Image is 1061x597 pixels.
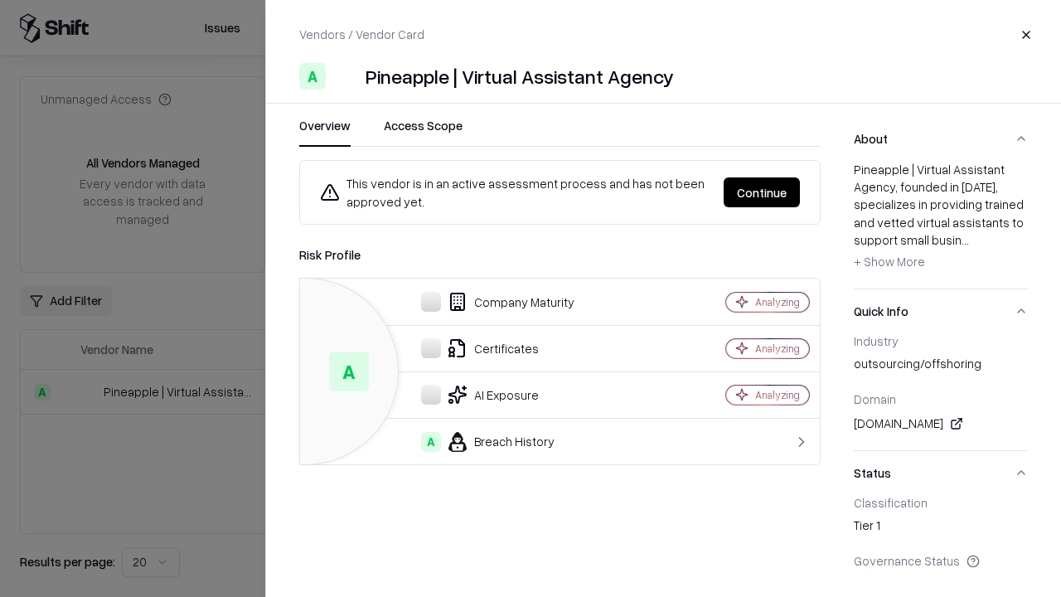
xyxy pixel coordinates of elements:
button: About [854,117,1028,161]
button: Status [854,451,1028,495]
button: Continue [724,177,800,207]
div: Domain [854,391,1028,406]
div: Tier 1 [854,517,1028,540]
div: Pineapple | Virtual Assistant Agency, founded in [DATE], specializes in providing trained and vet... [854,161,1028,275]
div: Classification [854,495,1028,510]
div: A [329,352,369,391]
div: Analyzing [755,342,800,356]
span: + Show More [854,254,925,269]
div: Risk Profile [299,245,821,265]
button: Access Scope [384,117,463,147]
div: Breach History [313,432,668,452]
div: AI Exposure [313,385,668,405]
button: Quick Info [854,289,1028,333]
p: Vendors / Vendor Card [299,26,424,43]
div: [DOMAIN_NAME] [854,414,1028,434]
div: Company Maturity [313,292,668,312]
span: ... [962,232,969,247]
button: Overview [299,117,351,147]
div: A [421,432,441,452]
div: Pineapple | Virtual Assistant Agency [366,63,674,90]
div: Quick Info [854,333,1028,450]
div: This vendor is in an active assessment process and has not been approved yet. [320,174,710,211]
div: Certificates [313,338,668,358]
button: + Show More [854,249,925,275]
img: Pineapple | Virtual Assistant Agency [332,63,359,90]
div: Analyzing [755,388,800,402]
div: Analyzing [755,295,800,309]
div: About [854,161,1028,289]
div: A [299,63,326,90]
div: outsourcing/offshoring [854,355,1028,378]
div: Industry [854,333,1028,348]
div: Governance Status [854,553,1028,568]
